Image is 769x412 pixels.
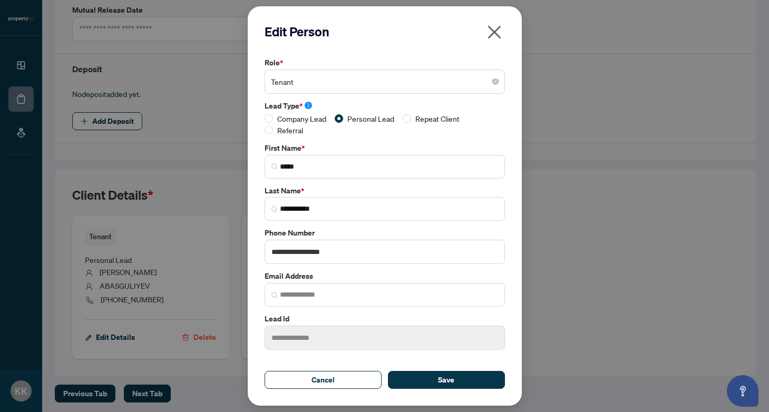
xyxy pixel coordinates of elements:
[271,206,278,212] img: search_icon
[265,57,505,68] label: Role
[271,292,278,298] img: search_icon
[727,375,758,407] button: Open asap
[265,142,505,154] label: First Name
[273,124,307,136] span: Referral
[265,313,505,325] label: Lead Id
[486,24,503,41] span: close
[411,113,464,124] span: Repeat Client
[388,371,505,389] button: Save
[312,371,335,388] span: Cancel
[271,163,278,170] img: search_icon
[438,371,454,388] span: Save
[265,100,505,112] label: Lead Type
[273,113,330,124] span: Company Lead
[265,371,382,389] button: Cancel
[265,227,505,239] label: Phone Number
[265,23,505,40] h2: Edit Person
[343,113,398,124] span: Personal Lead
[305,102,312,109] span: info-circle
[271,72,499,92] span: Tenant
[492,79,499,85] span: close-circle
[265,270,505,282] label: Email Address
[265,185,505,197] label: Last Name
